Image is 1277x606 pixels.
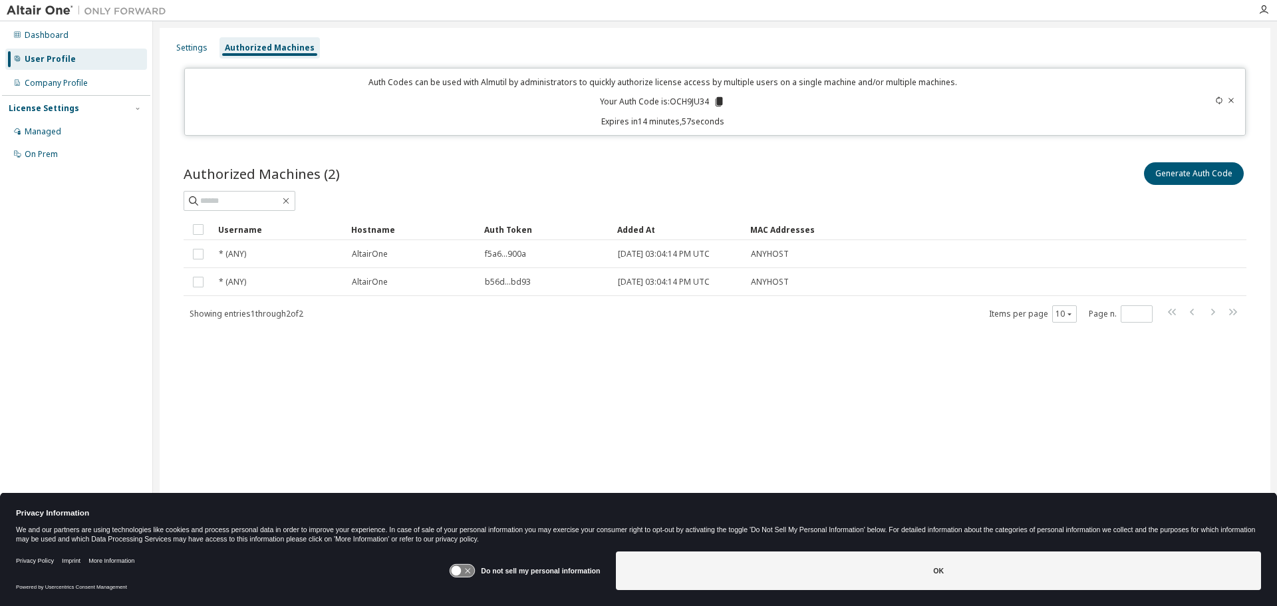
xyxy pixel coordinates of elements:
[25,54,76,65] div: User Profile
[25,149,58,160] div: On Prem
[7,4,173,17] img: Altair One
[25,30,69,41] div: Dashboard
[193,76,1133,88] p: Auth Codes can be used with Almutil by administrators to quickly authorize license access by mult...
[1056,309,1073,319] button: 10
[485,277,531,287] span: b56d...bd93
[352,249,388,259] span: AltairOne
[176,43,208,53] div: Settings
[190,308,303,319] span: Showing entries 1 through 2 of 2
[25,78,88,88] div: Company Profile
[751,249,789,259] span: ANYHOST
[351,219,474,240] div: Hostname
[219,277,246,287] span: * (ANY)
[989,305,1077,323] span: Items per page
[1089,305,1153,323] span: Page n.
[600,96,725,108] p: Your Auth Code is: OCH9JU34
[184,164,340,183] span: Authorized Machines (2)
[751,277,789,287] span: ANYHOST
[618,249,710,259] span: [DATE] 03:04:14 PM UTC
[219,249,246,259] span: * (ANY)
[484,219,607,240] div: Auth Token
[218,219,341,240] div: Username
[193,116,1133,127] p: Expires in 14 minutes, 57 seconds
[352,277,388,287] span: AltairOne
[1144,162,1244,185] button: Generate Auth Code
[617,219,740,240] div: Added At
[9,103,79,114] div: License Settings
[618,277,710,287] span: [DATE] 03:04:14 PM UTC
[25,126,61,137] div: Managed
[750,219,1107,240] div: MAC Addresses
[225,43,315,53] div: Authorized Machines
[485,249,526,259] span: f5a6...900a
